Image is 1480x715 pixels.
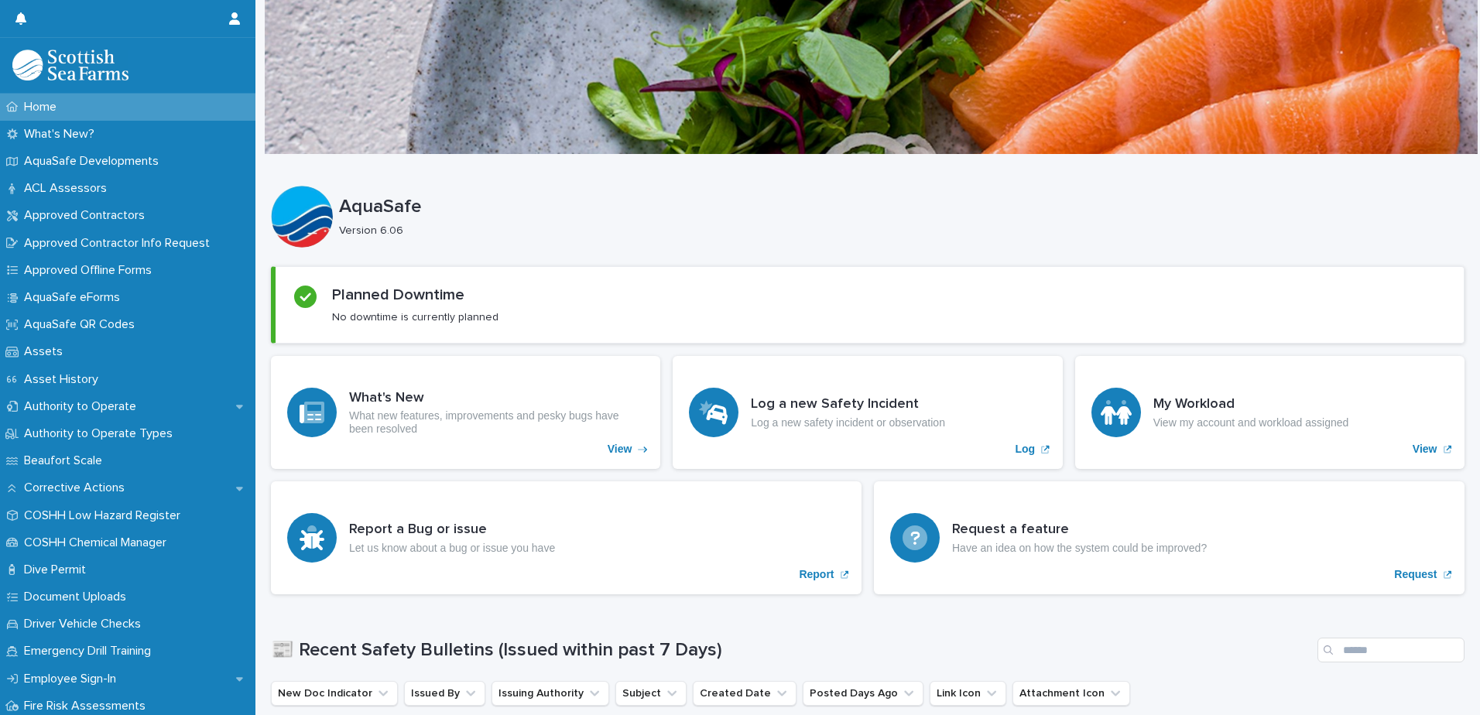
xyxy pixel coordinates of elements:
[1394,568,1437,581] p: Request
[673,356,1062,469] a: Log
[18,372,111,387] p: Asset History
[18,154,171,169] p: AquaSafe Developments
[1413,443,1437,456] p: View
[799,568,834,581] p: Report
[271,481,862,594] a: Report
[18,263,164,278] p: Approved Offline Forms
[952,522,1207,539] h3: Request a feature
[1153,416,1349,429] p: View my account and workload assigned
[1016,443,1036,456] p: Log
[18,617,153,631] p: Driver Vehicle Checks
[18,426,185,441] p: Authority to Operate Types
[751,396,945,413] h3: Log a new Safety Incident
[18,399,149,414] p: Authority to Operate
[952,542,1207,555] p: Have an idea on how the system could be improved?
[18,590,139,604] p: Document Uploads
[349,522,555,539] h3: Report a Bug or issue
[349,390,644,407] h3: What's New
[18,127,107,142] p: What's New?
[1153,396,1349,413] h3: My Workload
[349,542,555,555] p: Let us know about a bug or issue you have
[608,443,632,456] p: View
[693,681,797,706] button: Created Date
[18,508,193,523] p: COSHH Low Hazard Register
[18,344,75,359] p: Assets
[803,681,923,706] button: Posted Days Ago
[332,286,464,304] h2: Planned Downtime
[1012,681,1130,706] button: Attachment Icon
[1075,356,1465,469] a: View
[18,644,163,659] p: Emergency Drill Training
[615,681,687,706] button: Subject
[492,681,609,706] button: Issuing Authority
[271,681,398,706] button: New Doc Indicator
[349,409,644,436] p: What new features, improvements and pesky bugs have been resolved
[18,100,69,115] p: Home
[12,50,128,80] img: bPIBxiqnSb2ggTQWdOVV
[332,310,498,324] p: No downtime is currently planned
[18,535,179,550] p: COSHH Chemical Manager
[18,181,119,196] p: ACL Assessors
[18,317,147,332] p: AquaSafe QR Codes
[18,699,158,713] p: Fire Risk Assessments
[404,681,485,706] button: Issued By
[874,481,1465,594] a: Request
[271,639,1311,662] h1: 📰 Recent Safety Bulletins (Issued within past 7 Days)
[18,563,98,577] p: Dive Permit
[18,208,157,223] p: Approved Contractors
[751,416,945,429] p: Log a new safety incident or observation
[18,236,222,251] p: Approved Contractor Info Request
[18,453,115,468] p: Beaufort Scale
[18,672,128,686] p: Employee Sign-In
[339,196,1458,218] p: AquaSafe
[930,681,1006,706] button: Link Icon
[271,356,660,469] a: View
[339,224,1452,238] p: Version 6.06
[18,481,137,495] p: Corrective Actions
[1317,638,1465,662] input: Search
[18,290,132,305] p: AquaSafe eForms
